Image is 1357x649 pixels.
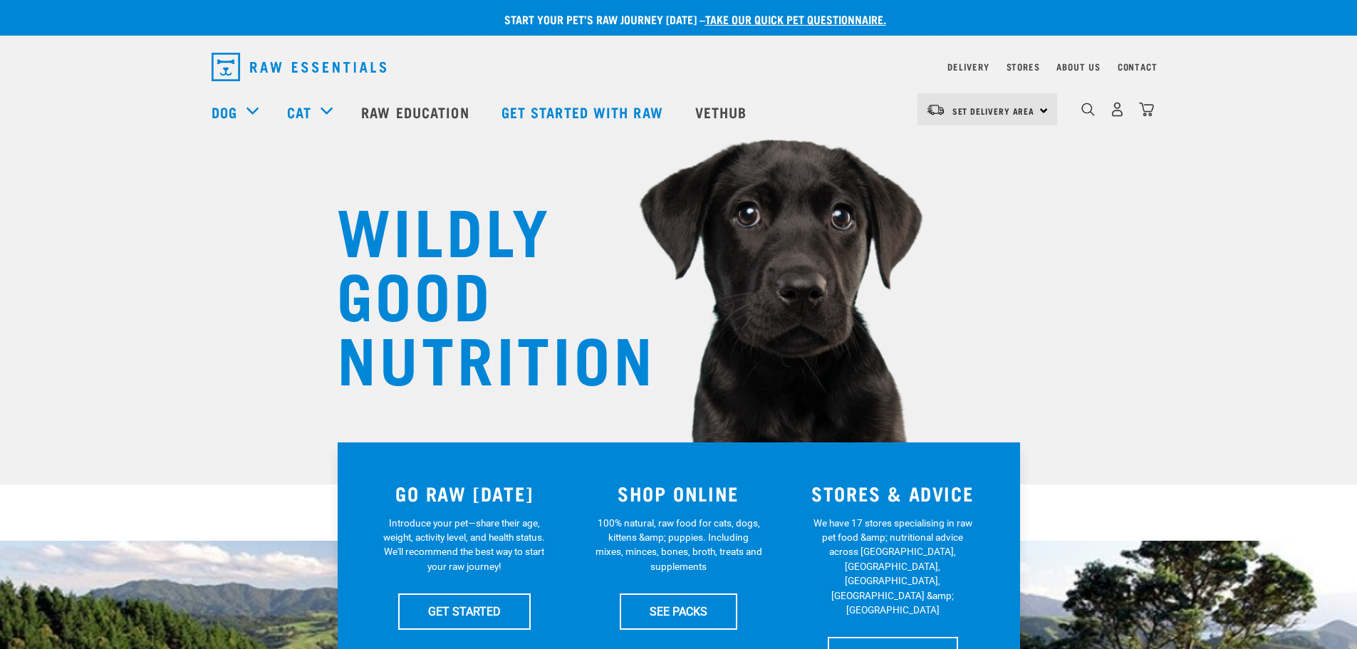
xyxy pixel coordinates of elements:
[952,108,1035,113] span: Set Delivery Area
[705,16,886,22] a: take our quick pet questionnaire.
[809,516,977,618] p: We have 17 stores specialising in raw pet food &amp; nutritional advice across [GEOGRAPHIC_DATA],...
[580,482,777,504] h3: SHOP ONLINE
[1056,64,1100,69] a: About Us
[1081,103,1095,116] img: home-icon-1@2x.png
[1118,64,1158,69] a: Contact
[947,64,989,69] a: Delivery
[595,516,762,574] p: 100% natural, raw food for cats, dogs, kittens &amp; puppies. Including mixes, minces, bones, bro...
[1110,102,1125,117] img: user.png
[926,103,945,116] img: van-moving.png
[681,83,765,140] a: Vethub
[380,516,548,574] p: Introduce your pet—share their age, weight, activity level, and health status. We'll recommend th...
[212,53,386,81] img: Raw Essentials Logo
[1007,64,1040,69] a: Stores
[287,101,311,123] a: Cat
[347,83,487,140] a: Raw Education
[794,482,992,504] h3: STORES & ADVICE
[487,83,681,140] a: Get started with Raw
[366,482,563,504] h3: GO RAW [DATE]
[620,593,737,629] a: SEE PACKS
[200,47,1158,87] nav: dropdown navigation
[212,101,237,123] a: Dog
[398,593,531,629] a: GET STARTED
[337,196,622,388] h1: WILDLY GOOD NUTRITION
[1139,102,1154,117] img: home-icon@2x.png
